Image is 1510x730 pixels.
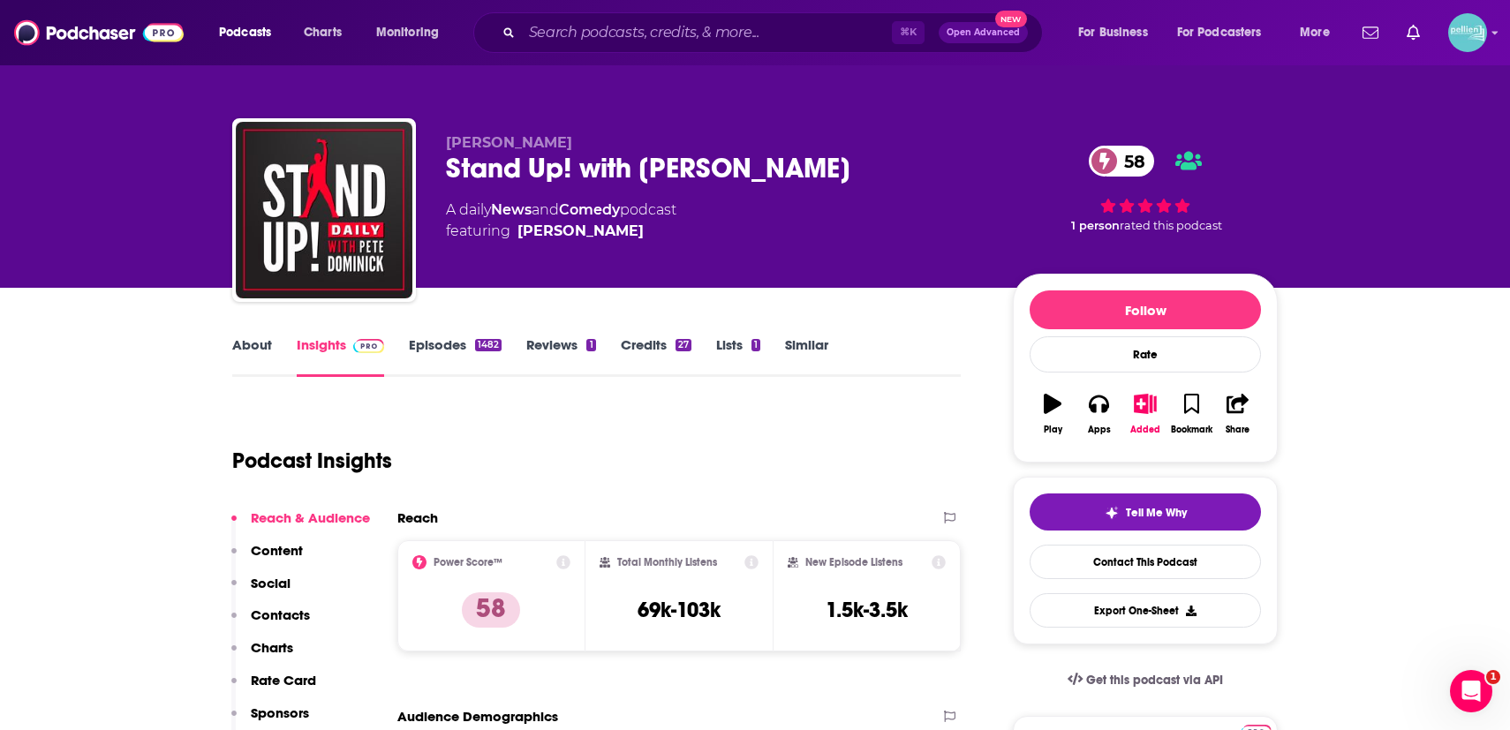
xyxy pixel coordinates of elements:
[1044,425,1062,435] div: Play
[532,201,559,218] span: and
[716,336,760,377] a: Lists1
[947,28,1020,37] span: Open Advanced
[409,336,502,377] a: Episodes1482
[1287,19,1352,47] button: open menu
[297,336,384,377] a: InsightsPodchaser Pro
[1071,219,1120,232] span: 1 person
[1177,20,1262,45] span: For Podcasters
[251,672,316,689] p: Rate Card
[397,708,558,725] h2: Audience Demographics
[559,201,620,218] a: Comedy
[1030,336,1261,373] div: Rate
[526,336,595,377] a: Reviews1
[232,336,272,377] a: About
[251,509,370,526] p: Reach & Audience
[1171,425,1212,435] div: Bookmark
[1300,20,1330,45] span: More
[491,201,532,218] a: News
[638,597,721,623] h3: 69k-103k
[1030,545,1261,579] a: Contact This Podcast
[1448,13,1487,52] span: Logged in as JessicaPellien
[1448,13,1487,52] img: User Profile
[1105,506,1119,520] img: tell me why sparkle
[1030,290,1261,329] button: Follow
[892,21,925,44] span: ⌘ K
[353,339,384,353] img: Podchaser Pro
[304,20,342,45] span: Charts
[1355,18,1385,48] a: Show notifications dropdown
[397,509,438,526] h2: Reach
[939,22,1028,43] button: Open AdvancedNew
[1448,13,1487,52] button: Show profile menu
[251,639,293,656] p: Charts
[475,339,502,351] div: 1482
[14,16,184,49] img: Podchaser - Follow, Share and Rate Podcasts
[1030,593,1261,628] button: Export One-Sheet
[236,122,412,298] img: Stand Up! with Pete Dominick
[1122,382,1168,446] button: Added
[1450,670,1492,712] iframe: Intercom live chat
[1089,146,1154,177] a: 58
[1226,425,1250,435] div: Share
[805,556,902,568] h2: New Episode Listens
[621,336,691,377] a: Credits27
[1166,19,1287,47] button: open menu
[1168,382,1214,446] button: Bookmark
[1106,146,1154,177] span: 58
[1130,425,1160,435] div: Added
[251,704,309,721] p: Sponsors
[1078,20,1148,45] span: For Business
[617,556,717,568] h2: Total Monthly Listens
[1030,493,1261,531] button: tell me why sparkleTell Me Why
[1013,134,1278,244] div: 58 1 personrated this podcast
[1215,382,1261,446] button: Share
[219,20,271,45] span: Podcasts
[231,672,316,704] button: Rate Card
[517,221,644,242] a: Pete Dominick
[1486,670,1500,684] span: 1
[522,19,892,47] input: Search podcasts, credits, & more...
[1086,673,1223,688] span: Get this podcast via API
[434,556,502,568] h2: Power Score™
[231,542,303,575] button: Content
[1066,19,1170,47] button: open menu
[231,606,310,639] button: Contacts
[446,221,676,242] span: featuring
[232,448,392,474] h1: Podcast Insights
[376,20,439,45] span: Monitoring
[1076,382,1121,446] button: Apps
[1400,18,1427,48] a: Show notifications dropdown
[785,336,828,377] a: Similar
[292,19,352,47] a: Charts
[1030,382,1076,446] button: Play
[446,134,572,151] span: [PERSON_NAME]
[446,199,676,242] div: A daily podcast
[1120,219,1222,232] span: rated this podcast
[1088,425,1111,435] div: Apps
[251,606,310,623] p: Contacts
[1053,659,1237,702] a: Get this podcast via API
[462,592,520,628] p: 58
[231,575,291,607] button: Social
[586,339,595,351] div: 1
[1126,506,1187,520] span: Tell Me Why
[490,12,1060,53] div: Search podcasts, credits, & more...
[995,11,1027,27] span: New
[251,575,291,591] p: Social
[676,339,691,351] div: 27
[207,19,294,47] button: open menu
[364,19,462,47] button: open menu
[231,509,370,542] button: Reach & Audience
[751,339,760,351] div: 1
[231,639,293,672] button: Charts
[826,597,908,623] h3: 1.5k-3.5k
[251,542,303,559] p: Content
